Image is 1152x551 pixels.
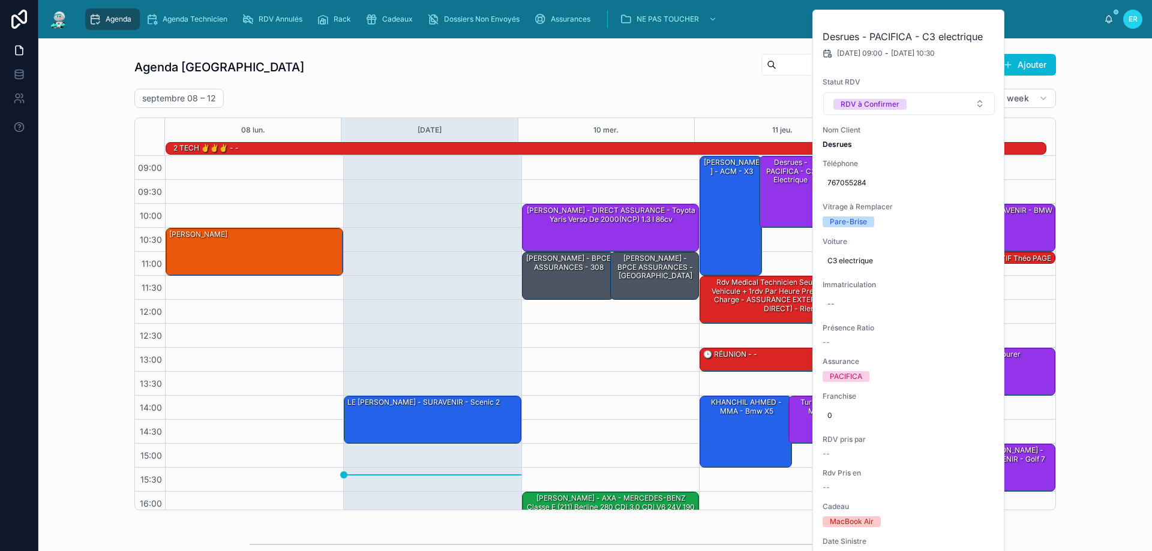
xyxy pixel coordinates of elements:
[137,234,165,245] span: 10:30
[983,93,1029,104] span: Work week
[85,8,140,30] a: Agenda
[142,92,216,104] h2: septembre 08 – 12
[700,276,877,323] div: rdv medical technicien seul ( pas de gros vehicule + 1rdv par heure prevoir la prise en charge - ...
[823,77,995,87] span: Statut RDV
[823,159,995,168] span: Téléphone
[994,54,1056,76] button: Ajouter
[259,14,302,24] span: RDV Annulés
[551,14,590,24] span: Assurances
[137,378,165,389] span: 13:30
[891,49,935,58] span: [DATE] 10:30
[830,216,867,227] div: Pare-Brise
[313,8,359,30] a: Rack
[789,396,877,443] div: Turlan - MATMUT - Mercedes CLA
[135,186,165,197] span: 09:30
[48,10,70,29] img: App logo
[172,143,240,153] div: 2 TECH ✌️✌️✌️ - -
[444,14,520,24] span: Dossiers Non Envoyés
[135,162,165,173] span: 09:00
[523,204,699,251] div: [PERSON_NAME] - DIRECT ASSURANCE - Toyota Yaris verso de 2000(NCP) 1.3 i 86cv
[168,229,229,240] div: [PERSON_NAME]
[823,338,830,347] span: --
[79,6,1104,32] div: scrollable content
[702,349,758,360] div: 🕒 RÉUNION - -
[702,397,791,417] div: KHANCHIL AHMED - MMA - Bmw x5
[967,444,1055,491] div: [PERSON_NAME] - SURAVENIR - Golf 7
[823,537,995,546] span: Date Sinistre
[837,49,883,58] span: [DATE] 09:00
[106,14,131,24] span: Agenda
[823,449,830,459] span: --
[700,396,791,467] div: KHANCHIL AHMED - MMA - Bmw x5
[823,280,995,290] span: Immatriculation
[969,445,1054,465] div: [PERSON_NAME] - SURAVENIR - Golf 7
[424,8,528,30] a: Dossiers Non Envoyés
[700,156,761,275] div: [PERSON_NAME] - ACM - X3
[344,396,521,443] div: LE [PERSON_NAME] - SURAVENIR - Scenic 2
[524,205,698,225] div: [PERSON_NAME] - DIRECT ASSURANCE - Toyota Yaris verso de 2000(NCP) 1.3 i 86cv
[137,450,165,460] span: 15:00
[823,502,995,511] span: Cadeau
[238,8,311,30] a: RDV Annulés
[137,306,165,317] span: 12:00
[830,371,862,382] div: PACIFICA
[823,435,995,444] span: RDV pris par
[523,252,614,299] div: [PERSON_NAME] - BPCE ASSURANCES - 308
[334,14,351,24] span: Rack
[524,253,613,273] div: [PERSON_NAME] - BPCE ASSURANCES - 308
[346,397,501,408] div: LE [PERSON_NAME] - SURAVENIR - Scenic 2
[823,237,995,246] span: Voiture
[702,277,876,314] div: rdv medical technicien seul ( pas de gros vehicule + 1rdv par heure prevoir la prise en charge - ...
[382,14,413,24] span: Cadeaux
[885,49,889,58] span: -
[523,492,699,539] div: [PERSON_NAME] - AXA - MERCEDES-BENZ Classe E (211) Berline 280 CDi 3.0 CDI V6 24V 190 cv Boîte auto
[137,498,165,508] span: 16:00
[823,392,995,401] span: Franchise
[1129,14,1138,24] span: ER
[142,8,236,30] a: Agenda Technicien
[791,397,876,417] div: Turlan - MATMUT - Mercedes CLA
[702,157,761,177] div: [PERSON_NAME] - ACM - X3
[969,253,1054,273] div: RDV FICTIF Théo PAGE - AXA - ford mustang
[823,29,995,44] h2: Desrues - PACIFICA - C3 electrique
[967,252,1055,264] div: RDV FICTIF Théo PAGE - AXA - ford mustang
[137,330,165,341] span: 12:30
[613,253,698,281] div: [PERSON_NAME] - BPCE ASSURANCES - [GEOGRAPHIC_DATA]
[137,210,165,221] span: 10:00
[760,156,821,227] div: Desrues - PACIFICA - C3 electrique
[823,140,852,149] strong: Desrues
[827,299,835,309] div: --
[137,474,165,484] span: 15:30
[823,483,830,492] span: --
[975,89,1056,108] button: Work week
[241,118,265,142] button: 08 lun.
[593,118,619,142] button: 10 mer.
[362,8,421,30] a: Cadeaux
[137,354,165,365] span: 13:00
[772,118,793,142] button: 11 jeu.
[611,252,698,299] div: [PERSON_NAME] - BPCE ASSURANCES - [GEOGRAPHIC_DATA]
[172,142,240,154] div: 2 TECH ✌️✌️✌️ - -
[418,118,442,142] div: [DATE]
[530,8,599,30] a: Assurances
[616,8,723,30] a: NE PAS TOUCHER
[823,323,995,333] span: Présence Ratio
[827,411,991,420] span: 0
[134,59,304,76] h1: Agenda [GEOGRAPHIC_DATA]
[830,516,874,527] div: MacBook Air
[827,256,991,266] span: C3 electrique
[524,493,698,521] div: [PERSON_NAME] - AXA - MERCEDES-BENZ Classe E (211) Berline 280 CDi 3.0 CDI V6 24V 190 cv Boîte auto
[166,228,343,275] div: [PERSON_NAME]
[823,202,995,212] span: Vitrage à Remplacer
[823,125,995,135] span: Nom Client
[637,14,699,24] span: NE PAS TOUCHER
[163,14,227,24] span: Agenda Technicien
[823,468,995,478] span: Rdv Pris en
[139,258,165,269] span: 11:00
[761,157,820,185] div: Desrues - PACIFICA - C3 electrique
[823,357,995,366] span: Assurance
[137,426,165,436] span: 14:30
